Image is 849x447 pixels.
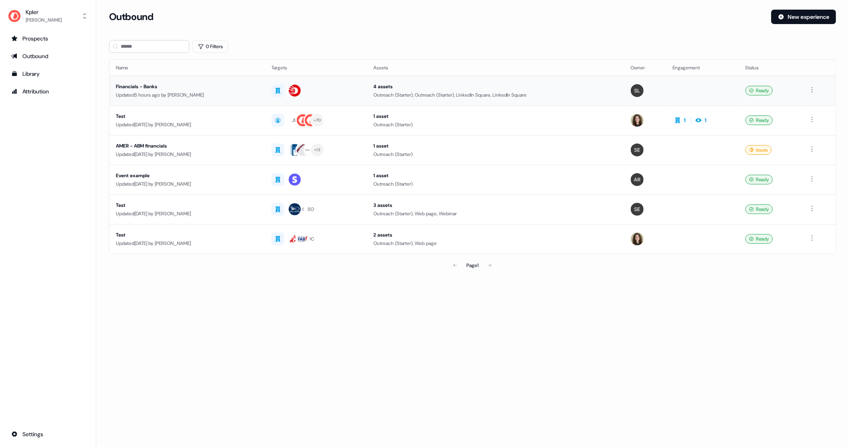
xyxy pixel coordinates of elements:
[746,115,773,125] div: Ready
[11,87,85,95] div: Attribution
[6,428,89,441] a: Go to integrations
[373,239,618,247] div: Outreach (Starter), Web page
[746,234,773,244] div: Ready
[631,114,644,127] img: Alexandra
[373,112,618,120] div: 1 asset
[373,172,618,180] div: 1 asset
[705,116,707,124] div: 1
[11,52,85,60] div: Outbound
[466,261,478,269] div: Page 1
[109,11,153,23] h3: Outbound
[116,239,259,247] div: Updated [DATE] by [PERSON_NAME]
[11,430,85,438] div: Settings
[116,172,259,180] div: Event example
[771,10,836,24] button: New experience
[6,67,89,80] a: Go to templates
[116,201,259,209] div: Test
[739,60,801,76] th: Status
[314,117,321,124] div: + 70
[192,40,228,53] button: 0 Filters
[116,180,259,188] div: Updated [DATE] by [PERSON_NAME]
[373,150,618,158] div: Outreach (Starter)
[6,85,89,98] a: Go to attribution
[6,6,89,26] button: Kpler[PERSON_NAME]
[116,231,259,239] div: Test
[373,180,618,188] div: Outreach (Starter)
[373,201,618,209] div: 3 assets
[684,116,686,124] div: 1
[307,235,314,243] div: OC
[116,91,259,99] div: Updated 5 hours ago by [PERSON_NAME]
[631,84,644,97] img: Shi Jia
[116,112,259,120] div: Test
[624,60,667,76] th: Owner
[11,34,85,42] div: Prospects
[308,205,314,213] div: SO
[746,175,773,184] div: Ready
[11,70,85,78] div: Library
[631,203,644,216] img: Sabastian
[265,60,367,76] th: Targets
[746,145,772,155] div: Issues
[746,204,773,214] div: Ready
[300,205,306,213] div: SC
[746,86,773,95] div: Ready
[116,150,259,158] div: Updated [DATE] by [PERSON_NAME]
[26,8,62,16] div: Kpler
[314,146,320,154] div: + 13
[373,231,618,239] div: 2 assets
[667,60,739,76] th: Engagement
[373,142,618,150] div: 1 asset
[6,50,89,63] a: Go to outbound experience
[367,60,624,76] th: Assets
[109,60,265,76] th: Name
[26,16,62,24] div: [PERSON_NAME]
[116,83,259,91] div: Financials - Banks
[631,233,644,245] img: Alexandra
[373,210,618,218] div: Outreach (Starter), Web page, Webinar
[373,121,618,129] div: Outreach (Starter)
[373,83,618,91] div: 4 assets
[116,210,259,218] div: Updated [DATE] by [PERSON_NAME]
[631,144,644,156] img: Sabastian
[6,32,89,45] a: Go to prospects
[116,142,259,150] div: AMER - ABM financials
[373,91,618,99] div: Outreach (Starter), Outreach (Starter), LinkedIn Square, LinkedIn Square
[292,116,298,124] div: JU
[116,121,259,129] div: Updated [DATE] by [PERSON_NAME]
[631,173,644,186] img: Aleksandra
